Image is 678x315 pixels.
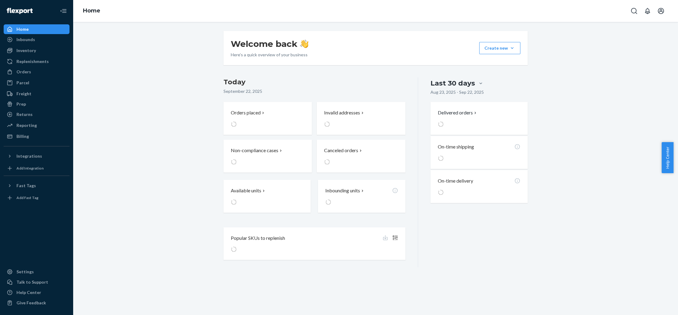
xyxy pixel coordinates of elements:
[4,131,70,141] a: Billing
[4,35,70,44] a: Inbounds
[223,77,405,87] h3: Today
[324,147,358,154] p: Canceled orders
[4,277,70,287] button: Talk to Support
[4,151,70,161] button: Integrations
[223,180,311,213] button: Available units
[16,91,31,97] div: Freight
[655,5,667,17] button: Open account menu
[4,57,70,66] a: Replenishments
[16,101,26,107] div: Prep
[4,67,70,77] a: Orders
[662,142,673,173] button: Help Center
[4,89,70,99] a: Freight
[231,235,285,242] p: Popular SKUs to replenish
[7,8,33,14] img: Flexport logo
[16,269,34,275] div: Settings
[317,140,405,173] button: Canceled orders
[4,163,70,173] a: Add Integration
[16,166,44,171] div: Add Integration
[4,110,70,119] a: Returns
[16,80,29,86] div: Parcel
[438,177,473,184] p: On-time delivery
[438,109,478,116] button: Delivered orders
[16,37,35,43] div: Inbounds
[223,140,312,173] button: Non-compliance cases
[16,133,29,139] div: Billing
[317,102,405,135] button: Invalid addresses
[479,42,520,54] button: Create new
[57,5,70,17] button: Close Navigation
[16,111,33,117] div: Returns
[78,2,105,20] ol: breadcrumbs
[4,181,70,191] button: Fast Tags
[318,180,405,213] button: Inbounding units
[4,298,70,308] button: Give Feedback
[628,5,640,17] button: Open Search Box
[324,109,360,116] p: Invalid addresses
[430,79,475,88] div: Last 30 days
[4,267,70,277] a: Settings
[16,26,29,32] div: Home
[16,122,37,128] div: Reporting
[4,193,70,203] a: Add Fast Tag
[16,183,36,189] div: Fast Tags
[4,288,70,297] a: Help Center
[231,38,309,49] h1: Welcome back
[83,7,100,14] a: Home
[4,46,70,55] a: Inventory
[430,89,484,95] p: Aug 23, 2025 - Sep 22, 2025
[4,121,70,130] a: Reporting
[325,187,360,194] p: Inbounding units
[223,102,312,135] button: Orders placed
[641,5,654,17] button: Open notifications
[231,52,309,58] p: Here’s a quick overview of your business
[16,153,42,159] div: Integrations
[4,24,70,34] a: Home
[16,69,31,75] div: Orders
[231,109,261,116] p: Orders placed
[16,58,49,65] div: Replenishments
[4,78,70,88] a: Parcel
[231,187,261,194] p: Available units
[16,195,38,200] div: Add Fast Tag
[223,88,405,94] p: September 22, 2025
[4,99,70,109] a: Prep
[300,40,309,48] img: hand-wave emoji
[16,300,46,306] div: Give Feedback
[231,147,278,154] p: Non-compliance cases
[16,289,41,296] div: Help Center
[438,143,474,150] p: On-time shipping
[16,47,36,54] div: Inventory
[16,279,48,285] div: Talk to Support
